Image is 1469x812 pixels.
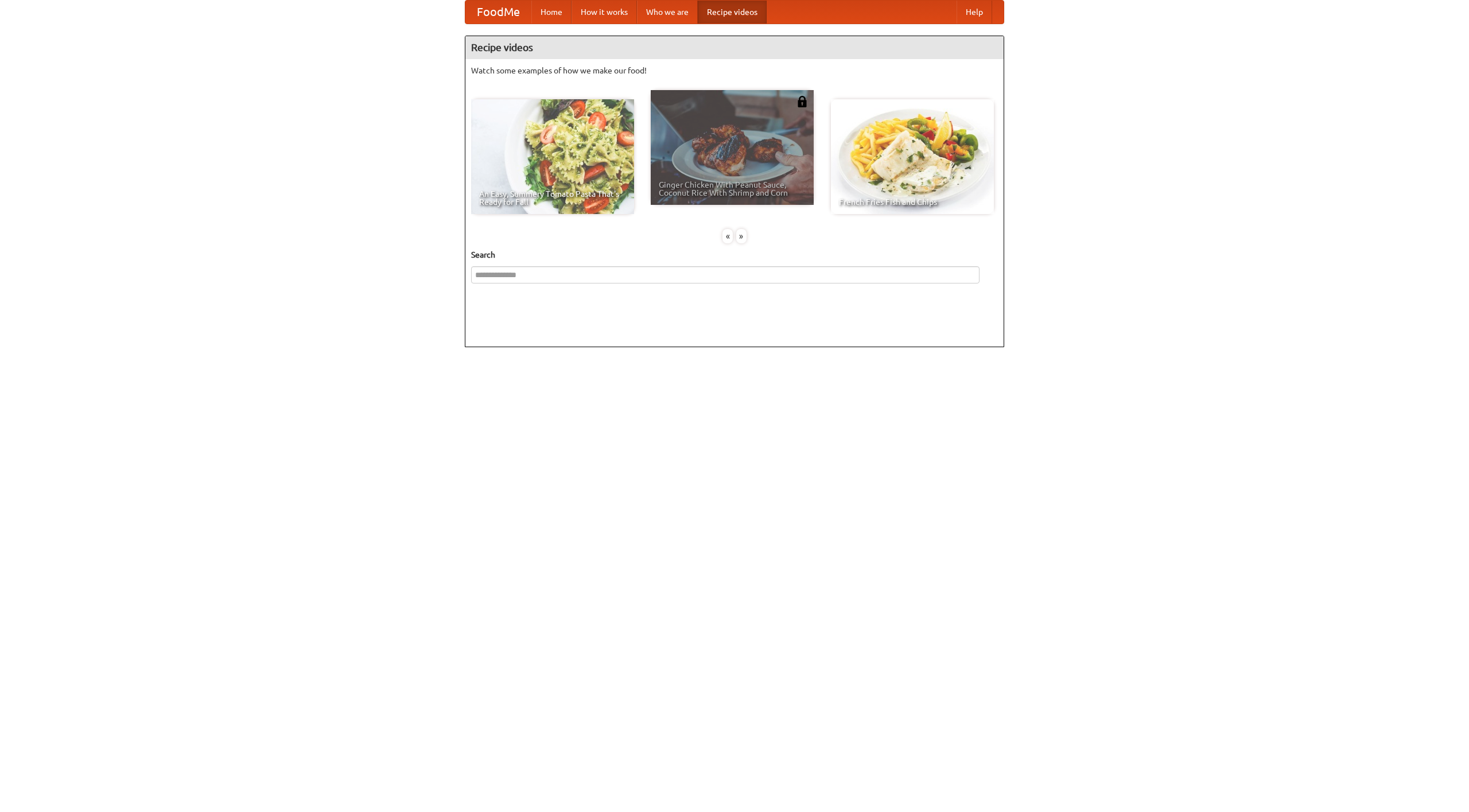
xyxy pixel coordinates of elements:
[471,249,998,261] h5: Search
[839,198,986,206] span: French Fries Fish and Chips
[465,36,1004,59] h4: Recipe videos
[479,190,626,206] span: An Easy, Summery Tomato Pasta That's Ready for Fall
[831,99,994,214] a: French Fries Fish and Chips
[722,229,733,243] div: «
[465,1,531,24] a: FoodMe
[471,65,998,76] p: Watch some examples of how we make our food!
[796,96,808,107] img: 483408.png
[736,229,747,243] div: »
[637,1,698,24] a: Who we are
[471,99,634,214] a: An Easy, Summery Tomato Pasta That's Ready for Fall
[572,1,637,24] a: How it works
[698,1,767,24] a: Recipe videos
[957,1,992,24] a: Help
[531,1,572,24] a: Home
